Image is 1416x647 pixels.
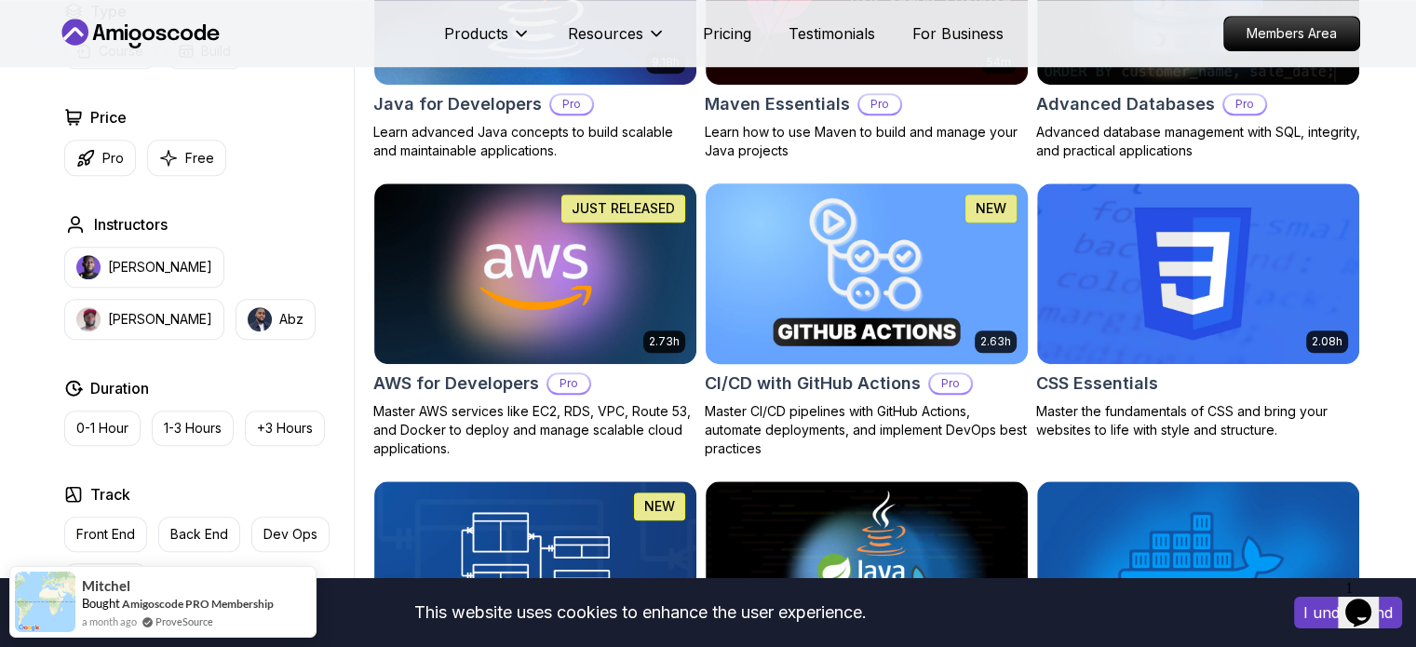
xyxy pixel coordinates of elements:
[170,525,228,544] p: Back End
[257,419,313,438] p: +3 Hours
[572,199,675,218] p: JUST RELEASED
[108,310,212,329] p: [PERSON_NAME]
[90,377,149,399] h2: Duration
[76,525,135,544] p: Front End
[1338,573,1397,628] iframe: chat widget
[444,22,531,60] button: Products
[705,123,1029,160] p: Learn how to use Maven to build and manage your Java projects
[444,22,508,45] p: Products
[1037,183,1359,364] img: CSS Essentials card
[102,149,124,168] p: Pro
[236,299,316,340] button: instructor imgAbz
[245,411,325,446] button: +3 Hours
[1036,91,1215,117] h2: Advanced Databases
[1224,17,1359,50] p: Members Area
[551,95,592,114] p: Pro
[912,22,1004,45] a: For Business
[64,517,147,552] button: Front End
[14,592,1266,633] div: This website uses cookies to enhance the user experience.
[373,91,542,117] h2: Java for Developers
[697,179,1035,368] img: CI/CD with GitHub Actions card
[90,106,127,128] h2: Price
[789,22,875,45] a: Testimonials
[64,563,147,599] button: Full Stack
[373,123,697,160] p: Learn advanced Java concepts to build scalable and maintainable applications.
[705,91,850,117] h2: Maven Essentials
[82,596,120,611] span: Bought
[859,95,900,114] p: Pro
[164,419,222,438] p: 1-3 Hours
[373,182,697,458] a: AWS for Developers card2.73hJUST RELEASEDAWS for DevelopersProMaster AWS services like EC2, RDS, ...
[1294,597,1402,628] button: Accept cookies
[64,247,224,288] button: instructor img[PERSON_NAME]
[64,140,136,176] button: Pro
[64,411,141,446] button: 0-1 Hour
[147,140,226,176] button: Free
[122,597,274,611] a: Amigoscode PRO Membership
[976,199,1006,218] p: NEW
[15,572,75,632] img: provesource social proof notification image
[930,374,971,393] p: Pro
[64,299,224,340] button: instructor img[PERSON_NAME]
[649,334,680,349] p: 2.73h
[152,411,234,446] button: 1-3 Hours
[279,310,303,329] p: Abz
[705,371,921,397] h2: CI/CD with GitHub Actions
[82,613,137,629] span: a month ago
[76,419,128,438] p: 0-1 Hour
[703,22,751,45] a: Pricing
[263,525,317,544] p: Dev Ops
[705,182,1029,458] a: CI/CD with GitHub Actions card2.63hNEWCI/CD with GitHub ActionsProMaster CI/CD pipelines with Git...
[76,255,101,279] img: instructor img
[705,402,1029,458] p: Master CI/CD pipelines with GitHub Actions, automate deployments, and implement DevOps best pract...
[568,22,666,60] button: Resources
[373,402,697,458] p: Master AWS services like EC2, RDS, VPC, Route 53, and Docker to deploy and manage scalable cloud ...
[1036,402,1360,439] p: Master the fundamentals of CSS and bring your websites to life with style and structure.
[108,258,212,276] p: [PERSON_NAME]
[94,213,168,236] h2: Instructors
[158,517,240,552] button: Back End
[1036,123,1360,160] p: Advanced database management with SQL, integrity, and practical applications
[373,371,539,397] h2: AWS for Developers
[76,307,101,331] img: instructor img
[248,307,272,331] img: instructor img
[1223,16,1360,51] a: Members Area
[644,497,675,516] p: NEW
[82,578,130,594] span: Mitchel
[980,334,1011,349] p: 2.63h
[155,613,213,629] a: ProveSource
[548,374,589,393] p: Pro
[568,22,643,45] p: Resources
[185,149,214,168] p: Free
[374,183,696,364] img: AWS for Developers card
[1036,371,1158,397] h2: CSS Essentials
[251,517,330,552] button: Dev Ops
[1312,334,1342,349] p: 2.08h
[90,483,130,505] h2: Track
[1036,182,1360,439] a: CSS Essentials card2.08hCSS EssentialsMaster the fundamentals of CSS and bring your websites to l...
[1224,95,1265,114] p: Pro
